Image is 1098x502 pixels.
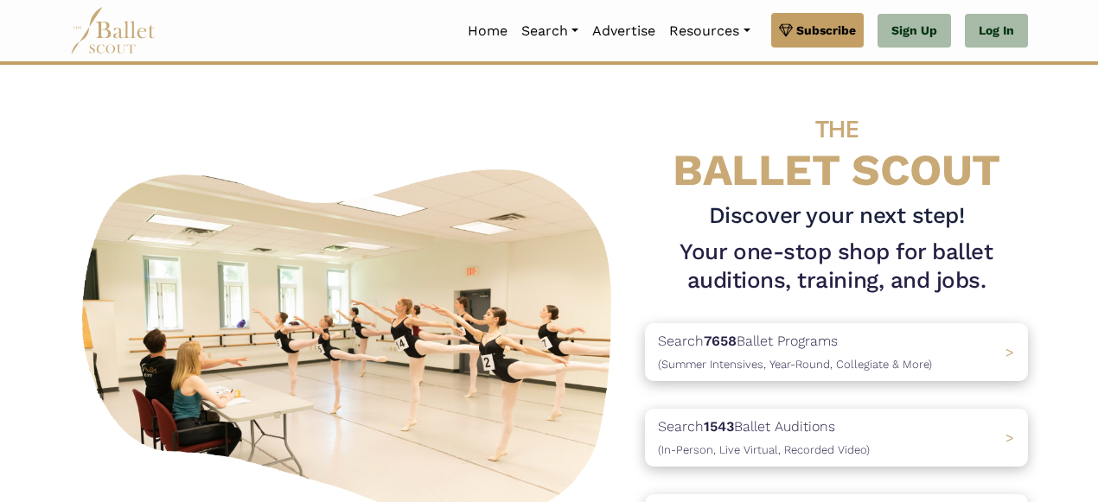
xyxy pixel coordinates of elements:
[815,115,859,143] span: THE
[704,333,737,349] b: 7658
[645,99,1028,194] h4: BALLET SCOUT
[645,201,1028,231] h3: Discover your next step!
[704,418,734,435] b: 1543
[645,323,1028,381] a: Search7658Ballet Programs(Summer Intensives, Year-Round, Collegiate & More)>
[514,13,585,49] a: Search
[645,409,1028,467] a: Search1543Ballet Auditions(In-Person, Live Virtual, Recorded Video) >
[658,330,932,374] p: Search Ballet Programs
[796,21,856,40] span: Subscribe
[658,416,870,460] p: Search Ballet Auditions
[1005,344,1014,360] span: >
[658,358,932,371] span: (Summer Intensives, Year-Round, Collegiate & More)
[645,238,1028,296] h1: Your one-stop shop for ballet auditions, training, and jobs.
[779,21,793,40] img: gem.svg
[662,13,756,49] a: Resources
[965,14,1028,48] a: Log In
[1005,429,1014,446] span: >
[771,13,864,48] a: Subscribe
[658,443,870,456] span: (In-Person, Live Virtual, Recorded Video)
[878,14,951,48] a: Sign Up
[461,13,514,49] a: Home
[585,13,662,49] a: Advertise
